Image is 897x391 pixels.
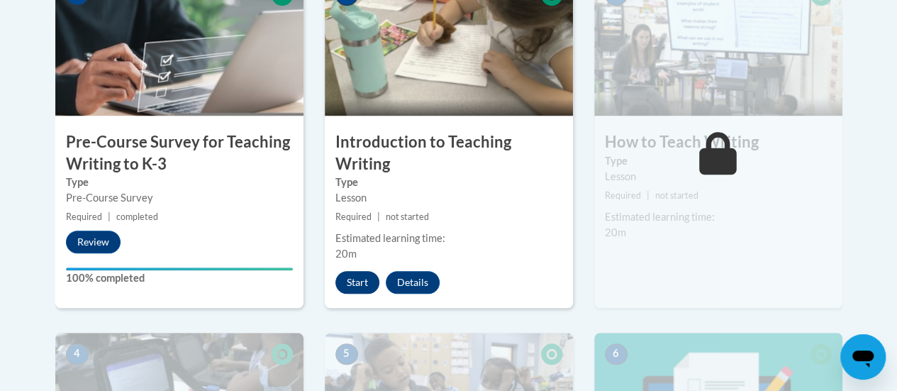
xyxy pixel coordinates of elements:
[335,271,379,294] button: Start
[66,270,293,286] label: 100% completed
[66,175,293,190] label: Type
[116,211,158,222] span: completed
[605,153,832,169] label: Type
[647,190,650,201] span: |
[66,343,89,365] span: 4
[605,226,626,238] span: 20m
[55,131,303,175] h3: Pre-Course Survey for Teaching Writing to K-3
[325,131,573,175] h3: Introduction to Teaching Writing
[386,271,440,294] button: Details
[335,343,358,365] span: 5
[335,248,357,260] span: 20m
[605,343,628,365] span: 6
[655,190,698,201] span: not started
[386,211,429,222] span: not started
[335,231,562,246] div: Estimated learning time:
[335,175,562,190] label: Type
[66,268,293,270] div: Your progress
[66,211,102,222] span: Required
[605,169,832,185] div: Lesson
[605,190,641,201] span: Required
[840,334,886,380] iframe: Button to launch messaging window
[605,209,832,225] div: Estimated learning time:
[335,190,562,206] div: Lesson
[594,131,842,153] h3: How to Teach Writing
[335,211,372,222] span: Required
[66,190,293,206] div: Pre-Course Survey
[66,231,121,253] button: Review
[108,211,111,222] span: |
[377,211,380,222] span: |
